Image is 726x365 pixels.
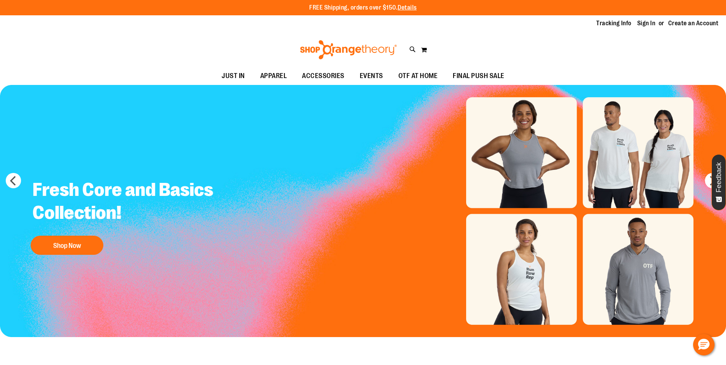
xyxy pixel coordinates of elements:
span: OTF AT HOME [398,67,438,85]
button: Hello, have a question? Let’s chat. [693,334,715,355]
p: FREE Shipping, orders over $150. [309,3,417,12]
a: Details [398,4,417,11]
span: EVENTS [360,67,383,85]
h2: Fresh Core and Basics Collection! [27,173,231,232]
a: ACCESSORIES [294,67,352,85]
button: Shop Now [31,236,103,255]
button: next [705,173,720,188]
a: EVENTS [352,67,391,85]
a: OTF AT HOME [391,67,445,85]
a: APPAREL [253,67,295,85]
a: Sign In [637,19,656,28]
button: prev [6,173,21,188]
a: FINAL PUSH SALE [445,67,512,85]
a: Fresh Core and Basics Collection! Shop Now [27,173,231,259]
a: Create an Account [668,19,719,28]
span: ACCESSORIES [302,67,344,85]
a: JUST IN [214,67,253,85]
span: APPAREL [260,67,287,85]
span: JUST IN [222,67,245,85]
span: FINAL PUSH SALE [453,67,504,85]
a: Tracking Info [596,19,631,28]
img: Shop Orangetheory [299,40,398,59]
span: Feedback [715,162,723,192]
button: Feedback - Show survey [711,154,726,210]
